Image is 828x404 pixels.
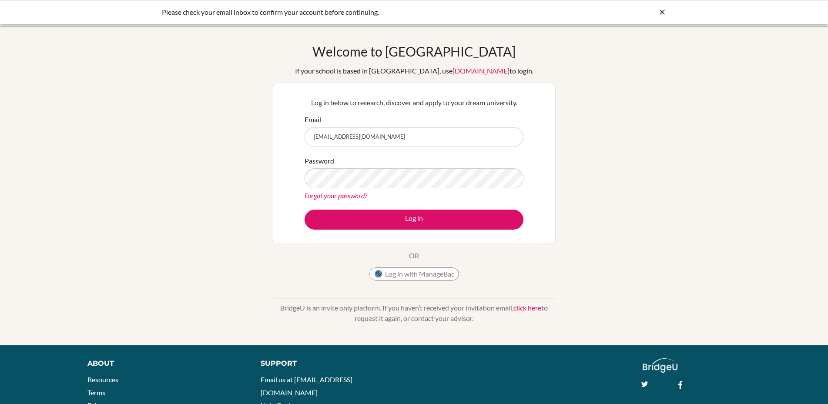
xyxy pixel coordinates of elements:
[643,358,678,373] img: logo_white@2x-f4f0deed5e89b7ecb1c2cc34c3e3d731f90f0f143d5ea2071677605dd97b5244.png
[87,375,118,384] a: Resources
[261,375,352,397] a: Email us at [EMAIL_ADDRESS][DOMAIN_NAME]
[409,250,419,261] p: OR
[295,66,533,76] div: If your school is based in [GEOGRAPHIC_DATA], use to login.
[305,210,523,230] button: Log in
[305,97,523,108] p: Log in below to research, discover and apply to your dream university.
[261,358,404,369] div: Support
[453,67,510,75] a: [DOMAIN_NAME]
[513,304,541,312] a: click here
[87,388,105,397] a: Terms
[369,267,459,280] button: Log in with ManageBac
[312,43,516,59] h1: Welcome to [GEOGRAPHIC_DATA]
[305,114,321,125] label: Email
[305,156,334,166] label: Password
[162,7,536,17] div: Please check your email inbox to confirm your account before continuing.
[273,303,556,324] p: BridgeU is an invite only platform. If you haven’t received your invitation email, to request it ...
[87,358,241,369] div: About
[305,191,367,200] a: Forgot your password?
